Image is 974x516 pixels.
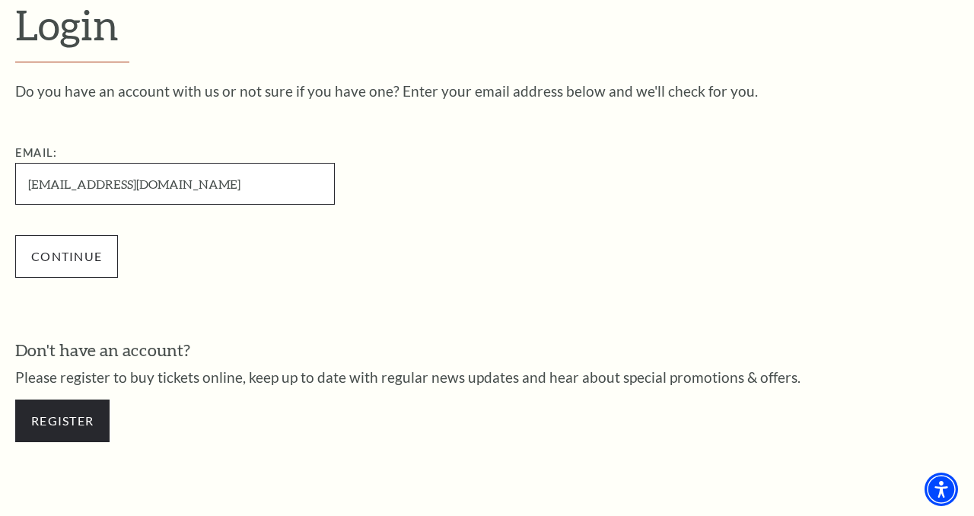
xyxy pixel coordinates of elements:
[15,370,959,384] p: Please register to buy tickets online, keep up to date with regular news updates and hear about s...
[925,473,958,506] div: Accessibility Menu
[15,235,118,278] input: Submit button
[15,400,110,442] a: Register
[15,84,959,98] p: Do you have an account with us or not sure if you have one? Enter your email address below and we...
[15,146,57,159] label: Email:
[15,339,959,362] h3: Don't have an account?
[15,163,335,205] input: Required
